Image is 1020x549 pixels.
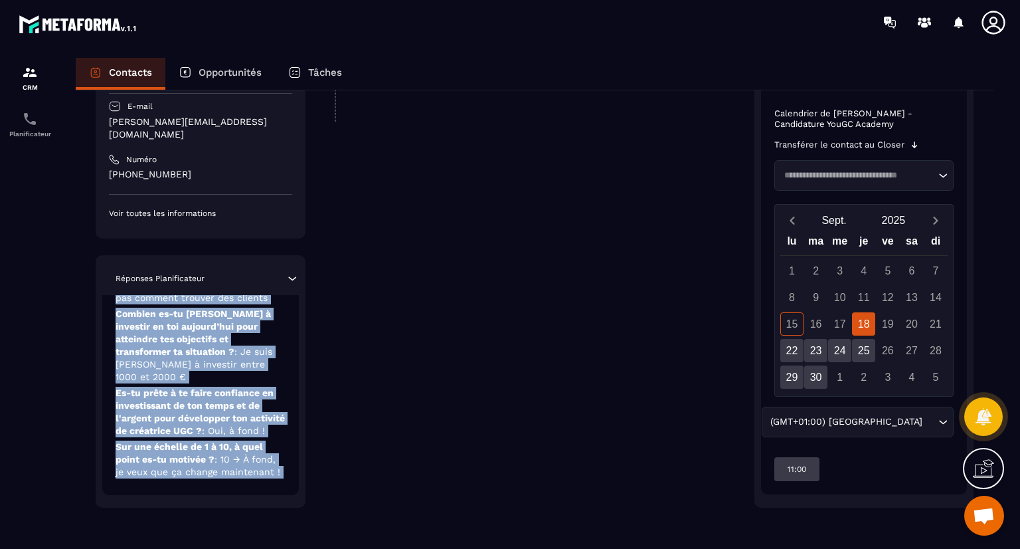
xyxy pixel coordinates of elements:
span: (GMT+01:00) [GEOGRAPHIC_DATA] [767,415,925,429]
p: Réponses Planificateur [116,273,205,284]
p: Tâches [308,66,342,78]
div: 17 [828,312,851,336]
div: me [828,232,852,255]
div: ma [804,232,828,255]
div: 19 [876,312,899,336]
p: Opportunités [199,66,262,78]
div: lu [780,232,804,255]
div: 25 [852,339,875,362]
p: CRM [3,84,56,91]
p: Numéro [126,154,157,165]
input: Search for option [925,415,935,429]
div: Calendar days [780,259,948,389]
div: 5 [876,259,899,282]
p: Voir toutes les informations [109,208,292,219]
p: Calendrier de [PERSON_NAME] - Candidature YouGC Academy [774,108,954,130]
p: 11:00 [788,464,806,475]
div: je [852,232,876,255]
p: Combien es-tu [PERSON_NAME] à investir en toi aujourd’hui pour atteindre tes objectifs et transfo... [116,308,286,384]
div: 4 [900,366,923,389]
button: Open months overlay [805,209,864,232]
div: 11 [852,286,875,309]
div: 12 [876,286,899,309]
div: 1 [780,259,804,282]
p: Transférer le contact au Closer [774,140,904,150]
p: [PHONE_NUMBER] [109,168,292,181]
div: Ouvrir le chat [964,496,1004,536]
div: 20 [900,312,923,336]
button: Open years overlay [864,209,923,232]
p: Sur une échelle de 1 à 10, à quel point es-tu motivée ? [116,441,286,479]
a: schedulerschedulerPlanificateur [3,101,56,148]
img: logo [19,12,138,36]
span: : Je suis [PERSON_NAME] à investir entre 1000 et 2000 € [116,346,272,382]
div: 7 [924,259,947,282]
div: 26 [876,339,899,362]
div: 16 [804,312,827,336]
div: 8 [780,286,804,309]
div: 10 [828,286,851,309]
input: Search for option [780,169,936,182]
a: Contacts [76,58,165,90]
div: di [924,232,948,255]
div: 18 [852,312,875,336]
div: sa [900,232,924,255]
div: ve [876,232,900,255]
a: Tâches [275,58,355,90]
p: Contacts [109,66,152,78]
div: 23 [804,339,827,362]
a: formationformationCRM [3,55,56,101]
span: : Oui, à fond ! [202,425,265,436]
div: 28 [924,339,947,362]
div: 1 [828,366,851,389]
div: 4 [852,259,875,282]
p: Es-tu prête à te faire confiance en investissant de ton temps et de l'argent pour développer ton ... [116,387,286,437]
p: [PERSON_NAME][EMAIL_ADDRESS][DOMAIN_NAME] [109,116,292,141]
button: Previous month [780,211,805,229]
div: 14 [924,286,947,309]
div: 29 [780,366,804,389]
div: 3 [828,259,851,282]
div: 13 [900,286,923,309]
div: Search for option [774,160,954,191]
div: 30 [804,366,827,389]
p: Planificateur [3,130,56,138]
div: 5 [924,366,947,389]
div: 22 [780,339,804,362]
div: 9 [804,286,827,309]
div: 2 [852,366,875,389]
div: 27 [900,339,923,362]
div: 21 [924,312,947,336]
div: 3 [876,366,899,389]
div: 2 [804,259,827,282]
div: 24 [828,339,851,362]
img: scheduler [22,111,38,127]
button: Next month [923,211,948,229]
img: formation [22,64,38,80]
div: 6 [900,259,923,282]
a: Opportunités [165,58,275,90]
div: Calendar wrapper [780,232,948,389]
div: Search for option [762,407,954,437]
div: 15 [780,312,804,336]
p: E-mail [127,101,153,112]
